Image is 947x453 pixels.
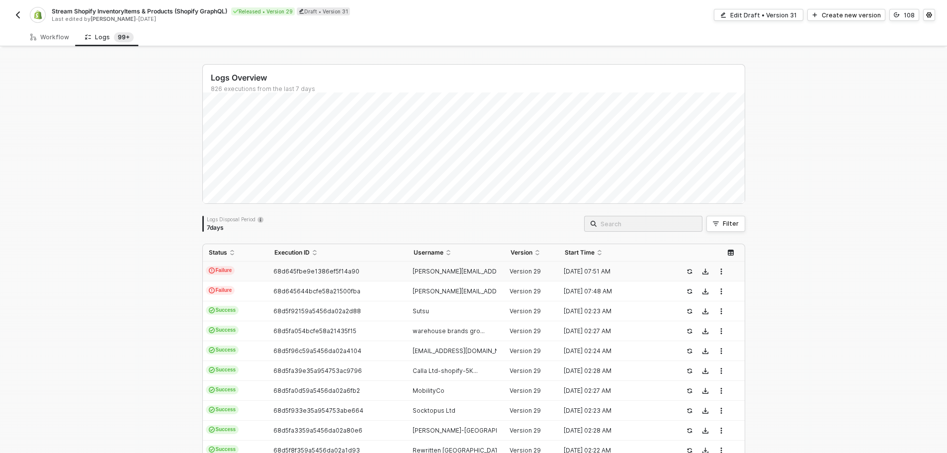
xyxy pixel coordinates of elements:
span: Version 29 [510,367,541,374]
span: Success [206,326,239,335]
div: [DATE] 02:27 AM [559,387,667,395]
span: icon-success-page [687,308,692,314]
span: Stream Shopify InventoryItems & Products (Shopify GraphQL) [52,7,227,15]
div: 826 executions from the last 7 days [211,85,745,93]
span: icon-download [702,308,708,314]
span: icon-success-page [687,408,692,414]
span: Version 29 [510,307,541,315]
span: Version 29 [510,427,541,434]
span: Status [209,249,227,257]
div: Last edited by - [DATE] [52,15,473,23]
span: [PERSON_NAME][EMAIL_ADDRESS][DOMAIN_NAME] [413,287,563,295]
div: Filter [723,220,739,228]
span: Success [206,385,239,394]
span: icon-cards [209,327,215,333]
span: icon-download [702,288,708,294]
th: Status [203,244,268,262]
img: integration-icon [33,10,42,19]
span: 68d5f96c59a5456da02a4104 [273,347,361,355]
span: Failure [206,286,235,295]
button: Filter [706,216,745,232]
span: icon-cards [209,367,215,373]
div: Logs Disposal Period [207,216,263,223]
span: icon-edit [720,12,726,18]
span: Version 29 [510,347,541,355]
div: Draft • Version 31 [297,7,350,15]
img: back [14,11,22,19]
span: icon-table [728,250,734,256]
th: Start Time [559,244,675,262]
span: icon-success-page [687,388,692,394]
div: [DATE] 02:23 AM [559,307,667,315]
span: icon-download [702,408,708,414]
span: Calla Ltd-shopify-5K... [413,367,478,374]
span: 68d5fa054bcfe58a21435f15 [273,327,356,335]
span: icon-edit [299,8,304,14]
span: icon-success-page [687,368,692,374]
span: icon-play [812,12,818,18]
span: 68d5f92159a5456da02a2d88 [273,307,361,315]
div: [DATE] 07:51 AM [559,268,667,275]
span: icon-download [702,328,708,334]
div: Released • Version 29 [231,7,295,15]
button: Edit Draft • Version 31 [714,9,803,21]
span: Version 29 [510,407,541,414]
span: icon-success-page [687,269,692,274]
span: MobilityCo [413,387,444,394]
span: icon-download [702,428,708,434]
span: 68d5f933e35a954753abe664 [273,407,363,414]
span: Version [511,249,532,257]
span: [EMAIL_ADDRESS][DOMAIN_NAME] [413,347,514,355]
sup: 826 [114,32,134,42]
span: 68d5fa0d59a5456da02a6fb2 [273,387,360,394]
span: Sutsu [413,307,429,315]
div: [DATE] 02:27 AM [559,327,667,335]
span: [PERSON_NAME]-[GEOGRAPHIC_DATA]... [413,427,530,434]
span: icon-download [702,269,708,274]
span: icon-cards [209,347,215,353]
span: 68d5fa39e35a954753ac9796 [273,367,362,374]
button: back [12,9,24,21]
span: Success [206,405,239,414]
div: 108 [904,11,915,19]
span: icon-cards [209,427,215,433]
span: Socktopus Ltd [413,407,455,414]
span: Version 29 [510,268,541,275]
div: Edit Draft • Version 31 [730,11,797,19]
span: 68d5fa3359a5456da02a80e6 [273,427,362,434]
span: Success [206,365,239,374]
span: [PERSON_NAME] [90,15,136,22]
span: icon-download [702,388,708,394]
span: Success [206,425,239,434]
span: Execution ID [274,249,310,257]
span: icon-success-page [687,428,692,434]
div: Logs Overview [211,73,745,83]
span: icon-success-page [687,348,692,354]
span: icon-download [702,348,708,354]
span: icon-cards [209,407,215,413]
span: Success [206,346,239,355]
button: Create new version [807,9,885,21]
span: icon-cards [209,387,215,393]
span: Username [414,249,443,257]
span: icon-exclamation [209,287,215,293]
span: icon-cards [209,307,215,313]
span: icon-success-page [687,328,692,334]
th: Username [408,244,505,262]
span: [PERSON_NAME][EMAIL_ADDRESS][DOMAIN_NAME] [413,268,563,275]
div: [DATE] 02:28 AM [559,367,667,375]
span: icon-cards [209,447,215,453]
input: Search [601,218,696,229]
th: Version [505,244,559,262]
div: Create new version [822,11,881,19]
th: Execution ID [268,244,408,262]
span: Start Time [565,249,595,257]
span: icon-versioning [894,12,900,18]
span: Version 29 [510,327,541,335]
div: Logs [85,32,134,42]
span: icon-success-page [687,288,692,294]
span: Success [206,306,239,315]
div: [DATE] 02:23 AM [559,407,667,415]
span: Version 29 [510,287,541,295]
span: icon-download [702,368,708,374]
